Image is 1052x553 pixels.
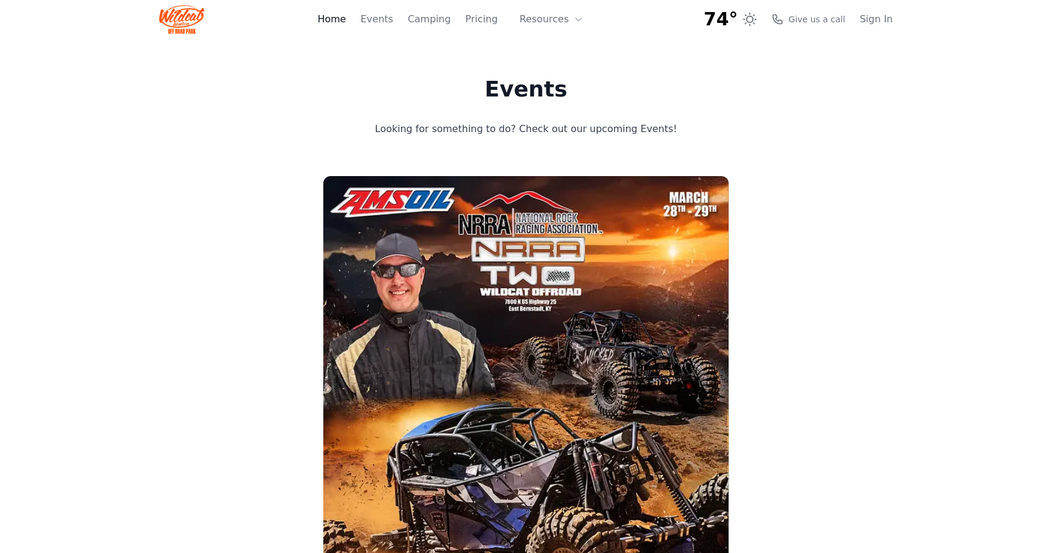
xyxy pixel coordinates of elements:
h1: Events [326,77,726,101]
a: Sign In [860,12,893,27]
p: Looking for something to do? Check out our upcoming Events! [326,121,726,137]
img: Wildcat Logo [159,5,204,34]
a: Events [361,12,393,27]
button: Resources [512,7,591,31]
a: Camping [408,12,451,27]
a: Home [317,12,346,27]
span: 74° [704,8,738,30]
a: Give us a call [772,13,845,25]
a: Pricing [465,12,498,27]
span: Give us a call [788,13,845,25]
